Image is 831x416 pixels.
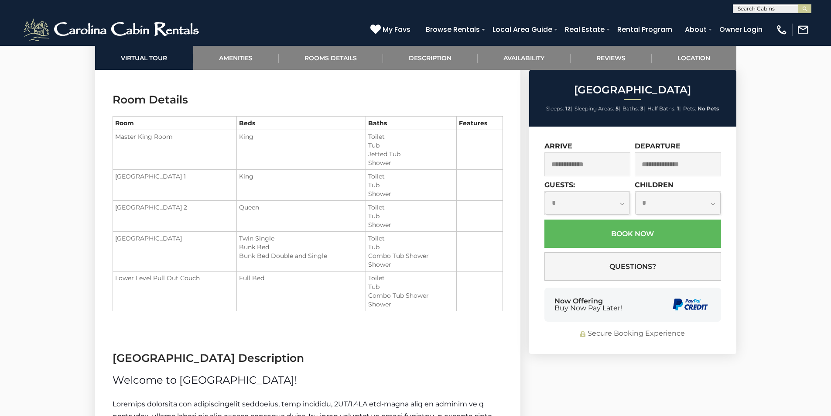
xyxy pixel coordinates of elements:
[368,172,454,181] li: Toilet
[683,105,696,112] span: Pets:
[613,22,677,37] a: Rental Program
[279,46,383,70] a: Rooms Details
[368,158,454,167] li: Shower
[488,22,557,37] a: Local Area Guide
[113,92,503,107] h3: Room Details
[622,105,639,112] span: Baths:
[113,170,237,201] td: [GEOGRAPHIC_DATA] 1
[797,24,809,36] img: mail-regular-white.png
[565,105,571,112] strong: 12
[113,130,237,170] td: Master King Room
[113,272,237,311] td: Lower Level Pull Out Couch
[647,103,681,114] li: |
[368,220,454,229] li: Shower
[575,103,620,114] li: |
[368,189,454,198] li: Shower
[368,274,454,282] li: Toilet
[368,291,454,300] li: Combo Tub Shower
[113,201,237,232] td: [GEOGRAPHIC_DATA] 2
[635,181,674,189] label: Children
[239,172,253,180] span: King
[237,117,366,130] th: Beds
[456,117,503,130] th: Features
[113,117,237,130] th: Room
[544,181,575,189] label: Guests:
[571,46,652,70] a: Reviews
[652,46,736,70] a: Location
[368,212,454,220] li: Tub
[368,181,454,189] li: Tub
[421,22,484,37] a: Browse Rentals
[239,251,363,260] li: Bunk Bed Double and Single
[531,84,734,96] h2: [GEOGRAPHIC_DATA]
[546,105,564,112] span: Sleeps:
[544,142,572,150] label: Arrive
[383,24,410,35] span: My Favs
[575,105,614,112] span: Sleeping Areas:
[368,150,454,158] li: Jetted Tub
[544,252,721,281] button: Questions?
[677,105,679,112] strong: 1
[239,203,259,211] span: Queen
[715,22,767,37] a: Owner Login
[544,220,721,248] button: Book Now
[561,22,609,37] a: Real Estate
[370,24,413,35] a: My Favs
[554,298,622,312] div: Now Offering
[368,234,454,243] li: Toilet
[368,203,454,212] li: Toilet
[368,300,454,309] li: Shower
[22,17,203,43] img: White-1-2.png
[647,105,676,112] span: Half Baths:
[478,46,571,70] a: Availability
[113,374,297,386] span: Welcome to [GEOGRAPHIC_DATA]!
[368,251,454,260] li: Combo Tub Shower
[239,243,363,251] li: Bunk Bed
[383,46,478,70] a: Description
[239,234,363,243] li: Twin Single
[368,243,454,251] li: Tub
[368,141,454,150] li: Tub
[95,46,193,70] a: Virtual Tour
[622,103,645,114] li: |
[239,274,264,282] span: Full Bed
[368,132,454,141] li: Toilet
[554,305,622,312] span: Buy Now Pay Later!
[640,105,643,112] strong: 3
[239,133,253,141] span: King
[113,232,237,272] td: [GEOGRAPHIC_DATA]
[368,282,454,291] li: Tub
[546,103,572,114] li: |
[616,105,619,112] strong: 5
[544,329,721,339] div: Secure Booking Experience
[635,142,681,150] label: Departure
[113,351,503,366] h3: [GEOGRAPHIC_DATA] Description
[366,117,456,130] th: Baths
[681,22,711,37] a: About
[368,260,454,269] li: Shower
[698,105,719,112] strong: No Pets
[776,24,788,36] img: phone-regular-white.png
[193,46,279,70] a: Amenities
